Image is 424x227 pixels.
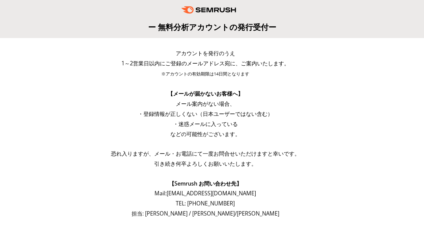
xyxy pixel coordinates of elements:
[169,180,242,187] span: 【Semrush お問い合わせ先】
[161,71,249,77] span: ※アカウントの有効期限は14日間となります
[176,50,235,57] span: アカウントを発行のうえ
[111,150,300,157] span: 恐れ入りますが、メール・お電話にて一度お問合せいただけますと幸いです。
[170,130,241,138] span: などの可能性がございます。
[138,110,273,118] span: ・登録情報が正しくない（日本ユーザーではない含む）
[121,60,289,67] span: 1～2営業日以内にご登録のメールアドレス宛に、ご案内いたします。
[173,120,238,128] span: ・迷惑メールに入っている
[148,22,276,32] span: ー 無料分析アカウントの発行受付ー
[154,160,257,167] span: 引き続き何卒よろしくお願いいたします。
[132,210,279,217] span: 担当: [PERSON_NAME] / [PERSON_NAME]/[PERSON_NAME]
[168,90,243,97] span: 【メールが届かないお客様へ】
[154,190,256,197] span: Mail: [EMAIL_ADDRESS][DOMAIN_NAME]
[176,200,235,207] span: TEL: [PHONE_NUMBER]
[176,100,235,107] span: メール案内がない場合、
